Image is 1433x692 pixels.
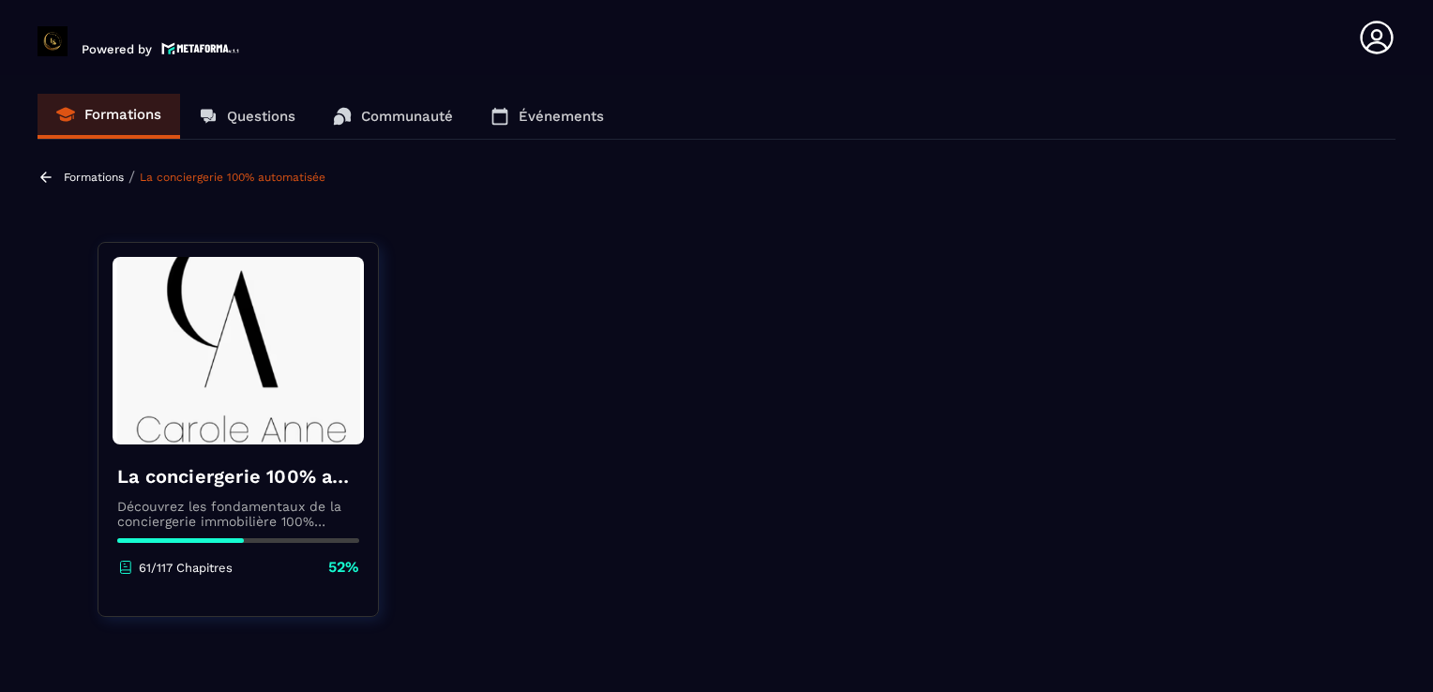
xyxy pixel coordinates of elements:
[84,106,161,123] p: Formations
[140,171,325,184] a: La conciergerie 100% automatisée
[139,561,233,575] p: 61/117 Chapitres
[82,42,152,56] p: Powered by
[180,94,314,139] a: Questions
[64,171,124,184] a: Formations
[113,257,364,444] img: banner
[472,94,623,139] a: Événements
[361,108,453,125] p: Communauté
[117,499,359,529] p: Découvrez les fondamentaux de la conciergerie immobilière 100% automatisée. Cette formation est c...
[117,463,359,489] h4: La conciergerie 100% automatisée
[227,108,295,125] p: Questions
[161,40,240,56] img: logo
[328,557,359,578] p: 52%
[38,94,180,139] a: Formations
[128,168,135,186] span: /
[38,26,68,56] img: logo-branding
[519,108,604,125] p: Événements
[314,94,472,139] a: Communauté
